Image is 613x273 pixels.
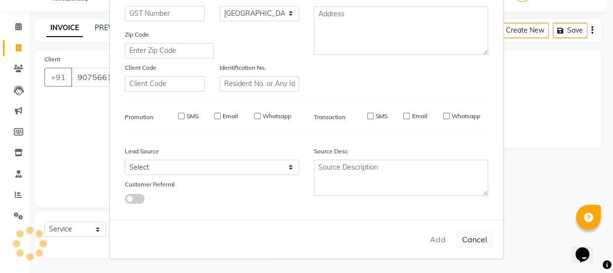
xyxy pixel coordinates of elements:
[125,6,205,21] input: GST Number
[125,43,214,58] input: Enter Zip Code
[125,30,149,39] label: Zip Code
[125,76,205,91] input: Client Code
[125,147,159,156] label: Lead Source
[220,76,300,91] input: Resident No. or Any Id
[412,112,427,121] label: Email
[572,233,603,263] iframe: chat widget
[223,112,238,121] label: Email
[456,230,494,249] button: Cancel
[187,112,198,121] label: SMS
[314,147,348,156] label: Source Desc
[314,113,345,122] label: Transaction
[263,112,291,121] label: Whatsapp
[220,63,266,72] label: Identification No.
[125,63,156,72] label: Client Code
[125,180,175,189] label: Customer Referral
[376,112,387,121] label: SMS
[452,112,480,121] label: Whatsapp
[125,113,153,122] label: Promotion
